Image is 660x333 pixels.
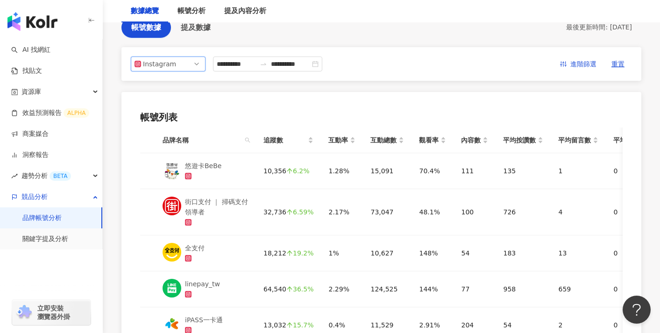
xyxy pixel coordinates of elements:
div: 帳號列表 [140,111,623,124]
span: arrow-up [286,250,293,256]
div: linepay_tw [185,279,220,289]
div: 提及內容分析 [224,6,266,17]
button: 進階篩選 [553,57,604,71]
a: KOL Avatarlinepay_tw [163,279,248,299]
div: 全支付 [185,243,205,253]
button: 提及數據 [171,17,220,38]
span: 趨勢分析 [21,165,71,186]
th: 互動率 [321,128,363,153]
div: 64,540 [263,284,313,294]
div: 1 [558,166,598,176]
span: 平均留言數 [558,135,591,145]
span: 帳號數據 [131,23,161,32]
th: 平均留言數 [551,128,606,153]
div: 73,047 [370,207,404,217]
div: 13,032 [263,320,313,330]
div: 124,525 [370,284,404,294]
span: 提及數據 [181,23,211,32]
span: search [245,137,250,143]
div: 54 [461,248,488,258]
th: 觀看率 [412,128,454,153]
span: 品牌名稱 [163,135,241,145]
div: 2.17% [328,207,355,217]
span: 互動總數 [370,135,397,145]
iframe: Help Scout Beacon - Open [623,296,651,324]
div: 958 [503,284,543,294]
span: 競品分析 [21,186,48,207]
div: 街口支付 ｜ 掃碼支付領導者 [185,197,248,217]
div: 659 [558,284,598,294]
div: 10,627 [370,248,404,258]
div: 36.5% [286,286,313,292]
div: 19.2% [286,250,313,256]
a: 洞察報告 [11,150,49,160]
span: 觀看率 [419,135,439,145]
div: 2.29% [328,284,355,294]
th: 互動總數 [363,128,412,153]
a: 效益預測報告ALPHA [11,108,89,118]
span: 進階篩選 [570,57,596,72]
button: 帳號數據 [121,17,171,38]
div: 726 [503,207,543,217]
div: 77 [461,284,488,294]
span: 重置 [611,57,625,72]
span: 平均分享數 [613,135,646,145]
div: 15.7% [286,322,313,328]
div: 18,212 [263,248,313,258]
img: logo [7,12,57,31]
div: 32,736 [263,207,313,217]
div: 13 [558,248,598,258]
button: 重置 [604,57,632,71]
div: 144% [419,284,446,294]
th: 平均按讚數 [496,128,551,153]
div: 4 [558,207,598,217]
a: chrome extension立即安裝 瀏覽器外掛 [12,300,91,325]
span: to [260,60,267,68]
span: swap-right [260,60,267,68]
div: 1.28% [328,166,355,176]
div: 悠遊卡BeBe [185,161,221,171]
div: 2 [558,320,598,330]
th: 內容數 [454,128,496,153]
span: 資源庫 [21,81,41,102]
a: 找貼文 [11,66,42,76]
th: 追蹤數 [256,128,321,153]
a: KOL Avatar街口支付 ｜ 掃碼支付領導者 [163,197,248,227]
div: 204 [461,320,488,330]
img: KOL Avatar [163,243,181,262]
img: KOL Avatar [163,161,181,179]
div: BETA [50,171,71,181]
span: arrow-up [286,209,293,215]
span: arrow-up [286,286,293,292]
a: 商案媒合 [11,129,49,139]
div: 100 [461,207,488,217]
div: 6.2% [286,168,310,174]
div: 11,529 [370,320,404,330]
div: 183 [503,248,543,258]
div: iPASS一卡通 [185,315,223,325]
div: 15,091 [370,166,404,176]
div: 111 [461,166,488,176]
div: 10,356 [263,166,313,176]
a: 關鍵字提及分析 [22,234,68,244]
span: rise [11,173,18,179]
span: search [243,133,252,147]
a: searchAI 找網紅 [11,45,50,55]
img: KOL Avatar [163,279,181,298]
div: Instagram [143,57,173,71]
div: 0 [613,284,653,294]
div: 2.91% [419,320,446,330]
div: 70.4% [419,166,446,176]
div: 數據總覽 [131,6,159,17]
img: chrome extension [15,305,33,320]
span: arrow-up [286,322,293,328]
div: 0 [613,207,653,217]
span: 互動率 [328,135,348,145]
div: 帳號分析 [177,6,206,17]
div: 0 [613,320,653,330]
a: 品牌帳號分析 [22,213,62,223]
div: 0.4% [328,320,355,330]
span: 追蹤數 [263,135,306,145]
div: 54 [503,320,543,330]
span: 立即安裝 瀏覽器外掛 [37,304,70,321]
